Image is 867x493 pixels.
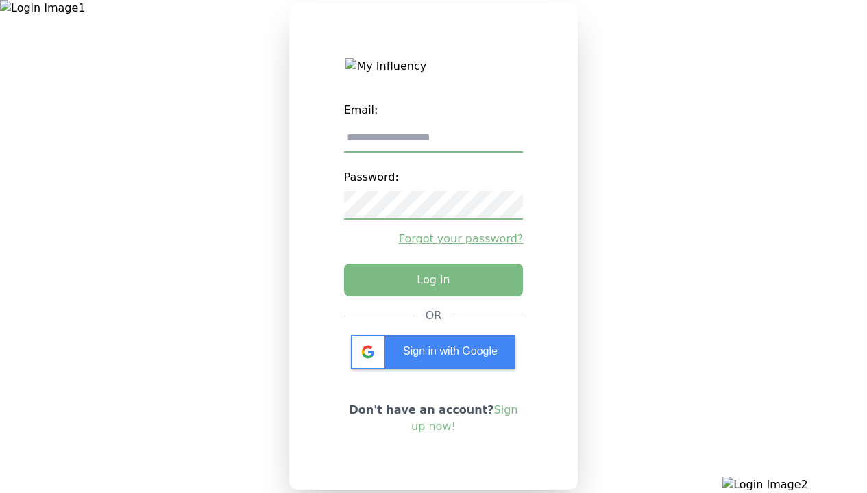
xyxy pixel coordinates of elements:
[426,307,442,324] div: OR
[351,335,515,369] div: Sign in with Google
[722,477,867,493] img: Login Image2
[344,264,524,296] button: Log in
[344,164,524,191] label: Password:
[344,402,524,435] p: Don't have an account?
[344,231,524,247] a: Forgot your password?
[403,345,498,357] span: Sign in with Google
[344,97,524,124] label: Email:
[345,58,521,75] img: My Influency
